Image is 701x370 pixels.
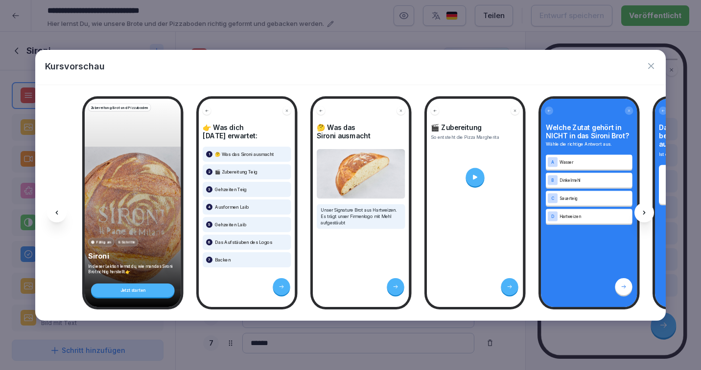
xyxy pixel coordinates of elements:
p: Sironi [88,251,178,261]
p: Dinkelmehl [560,177,631,183]
p: 6 [208,239,210,245]
p: Wähle die richtige Antwort aus. [546,141,632,148]
h4: 🎬 Zubereitung [431,123,519,131]
p: In dieser Lektion lernst du, wie man das Sironi Brot richtig herstellt 👉 [88,263,178,274]
p: 8 Schritte [118,239,136,245]
p: 2 [208,169,210,174]
p: Gehzeiten Teig [215,186,247,192]
div: Jetzt starten [91,283,175,297]
p: Ausformen Laib [215,204,248,210]
p: Unser Signature Brot aus Hartweizen. Es trägt unser Firmenlogo mit Mehl aufgestäubt [321,207,401,226]
p: Hartweizen [560,213,631,219]
img: Bild und Text Vorschau [317,149,405,199]
p: So entsteht die Pizza Margherita [431,134,519,140]
p: C [551,196,554,200]
h4: Welche Zutat gehört in NICHT in das Sironi Brot? [546,123,632,140]
p: 7 [208,257,210,262]
p: Zubereitung Brot und Pizzaboden [90,105,148,110]
p: Fällig am [96,239,112,245]
p: D [551,214,554,218]
h4: 👉 Was dich [DATE] erwartet: [203,123,291,140]
h4: 🤔 Was das Sironi ausmacht [317,123,405,140]
p: 🎬 Zubereitung Teig [215,169,257,174]
p: 3 [208,186,210,192]
p: A [551,160,554,164]
p: 4 [208,204,210,210]
p: Backen [215,257,231,262]
p: 1 [209,151,210,157]
p: 5 [208,221,210,227]
p: Wasser [560,159,631,165]
p: 🤔 Was das Sironi ausmacht [215,151,274,157]
p: Das Aufstäuben des Logos [215,239,272,245]
p: B [551,178,554,182]
p: Gehzeiten Laib [215,221,246,227]
p: Sauerteig [560,195,631,201]
p: Kursvorschau [45,60,105,73]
